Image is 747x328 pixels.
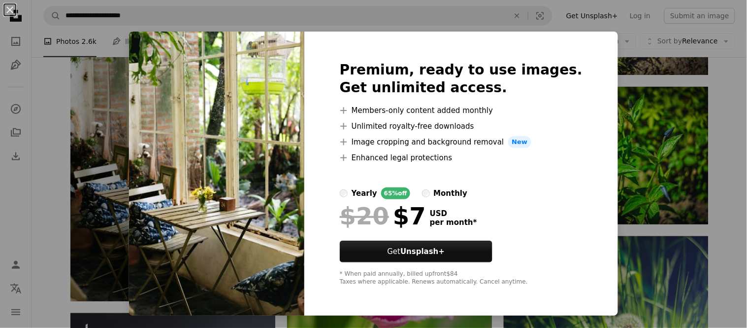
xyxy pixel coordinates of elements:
div: 65% off [381,187,410,199]
button: GetUnsplash+ [340,241,492,262]
li: Enhanced legal protections [340,152,583,164]
input: monthly [422,189,430,197]
span: New [508,136,532,148]
li: Members-only content added monthly [340,105,583,116]
input: yearly65%off [340,189,348,197]
div: * When paid annually, billed upfront $84 Taxes where applicable. Renews automatically. Cancel any... [340,270,583,286]
h2: Premium, ready to use images. Get unlimited access. [340,61,583,97]
span: per month * [430,218,477,227]
span: USD [430,209,477,218]
li: Unlimited royalty-free downloads [340,120,583,132]
strong: Unsplash+ [400,247,445,256]
li: Image cropping and background removal [340,136,583,148]
div: $7 [340,203,426,229]
div: monthly [434,187,468,199]
span: $20 [340,203,389,229]
img: premium_photo-1726862599422-0db2f193e576 [129,32,304,316]
div: yearly [352,187,377,199]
